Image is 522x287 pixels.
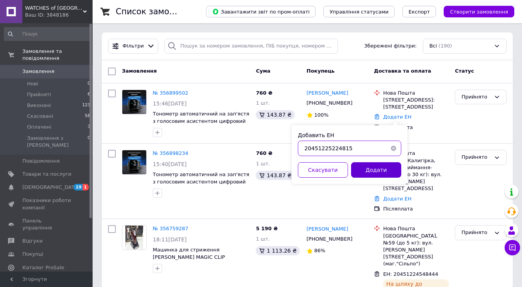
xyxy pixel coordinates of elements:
div: Ваш ID: 3848186 [25,12,93,19]
div: Нова Пошта [383,225,449,232]
input: Пошук [4,27,91,41]
span: Завантажити звіт по пром-оплаті [212,8,309,15]
div: с. Мокра Калигірка, Пункт приймання-видачі (до 30 кг): вул. [PERSON_NAME][STREET_ADDRESS] [383,157,449,192]
span: 123 [82,102,90,109]
a: Тонометр автоматичний на зап'ястя з голосовим асистентом цифровий від акумулятора електронний з U... [153,111,249,138]
span: Експорт [409,9,430,15]
span: Замовлення [22,68,54,75]
a: Створити замовлення [436,8,514,14]
span: Панель управління [22,217,71,231]
span: Відгуки [22,238,42,245]
input: Пошук за номером замовлення, ПІБ покупця, номером телефону, Email, номером накладної [164,39,338,54]
span: 86% [314,248,326,253]
button: Завантажити звіт по пром-оплаті [206,6,316,17]
a: Фото товару [122,225,147,250]
span: Замовлення [122,68,157,74]
span: Товари та послуги [22,171,71,178]
span: 0 [88,80,90,87]
span: 15:40[DATE] [153,161,187,167]
div: Прийнято [461,93,491,101]
span: 1 шт. [256,161,270,166]
a: № 356899502 [153,90,188,96]
span: Cума [256,68,270,74]
button: Експорт [402,6,436,17]
span: Нові [27,80,38,87]
a: Додати ЕН [383,196,411,202]
span: Показники роботи компанії [22,197,71,211]
button: Управління статусами [323,6,395,17]
span: 1 шт. [256,236,270,242]
a: [PERSON_NAME] [307,226,348,233]
span: 0 [88,135,90,149]
span: Прийняті [27,91,51,98]
div: [PHONE_NUMBER] [305,98,354,108]
div: [PHONE_NUMBER] [305,234,354,244]
div: 143.87 ₴ [256,171,294,180]
span: 1 [83,184,89,190]
button: Додати [351,162,401,178]
span: [DEMOGRAPHIC_DATA] [22,184,79,191]
span: 100% [314,112,329,118]
span: 6 [88,91,90,98]
div: Прийнято [461,229,491,237]
span: Збережені фільтри: [364,42,417,50]
button: Скасувати [298,162,348,178]
img: Фото товару [122,90,146,114]
img: Фото товару [125,226,144,250]
span: (190) [439,43,452,49]
span: Каталог ProSale [22,264,64,271]
a: Фото товару [122,90,147,114]
span: Замовлення з [PERSON_NAME] [27,135,88,149]
div: Прийнято [461,153,491,161]
span: 760 ₴ [256,150,272,156]
img: Фото товару [122,150,146,174]
div: 143.87 ₴ [256,110,294,119]
a: Фото товару [122,150,147,175]
a: № 356898234 [153,150,188,156]
div: Нова Пошта [383,150,449,157]
span: Створити замовлення [450,9,508,15]
span: Покупець [307,68,335,74]
span: Скасовані [27,113,53,120]
span: ЕН: 20451224548444 [383,271,438,277]
span: 5 190 ₴ [256,226,277,231]
div: Післяплата [383,124,449,131]
a: Додати ЕН [383,114,411,120]
span: 15:46[DATE] [153,100,187,107]
span: 18:11[DATE] [153,236,187,243]
button: Чат з покупцем [505,240,520,255]
span: Повідомлення [22,158,60,165]
a: Тонометр автоматичний на зап'ястя з голосовим асистентом цифровий від акумулятора електронний з U... [153,172,249,199]
a: № 356759287 [153,226,188,231]
label: Добавить ЕН [298,132,334,138]
span: Доставка та оплата [374,68,431,74]
a: Машинка для стриження [PERSON_NAME] MAGIC CLIP CORDLESS 08148-316 [153,247,225,267]
span: Виконані [27,102,51,109]
span: 760 ₴ [256,90,272,96]
span: Покупці [22,251,43,258]
div: 1 113.26 ₴ [256,246,300,255]
span: WATCHES of USA [25,5,83,12]
span: Управління статусами [329,9,389,15]
button: Очистить [386,141,401,156]
button: Створити замовлення [444,6,514,17]
h1: Список замовлень [116,7,194,16]
span: Фільтри [123,42,144,50]
span: 1 шт. [256,100,270,106]
span: Статус [455,68,474,74]
span: Всі [429,42,437,50]
span: Оплачені [27,124,51,131]
span: 3 [88,124,90,131]
span: Замовлення та повідомлення [22,48,93,62]
div: [STREET_ADDRESS]: [STREET_ADDRESS] [383,97,449,110]
div: Нова Пошта [383,90,449,97]
div: Післяплата [383,205,449,212]
div: [GEOGRAPHIC_DATA], №59 (до 5 кг): вул. [PERSON_NAME][STREET_ADDRESS] (маг."Сільпо") [383,233,449,268]
a: [PERSON_NAME] [307,90,348,97]
span: 19 [74,184,83,190]
span: 58 [85,113,90,120]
